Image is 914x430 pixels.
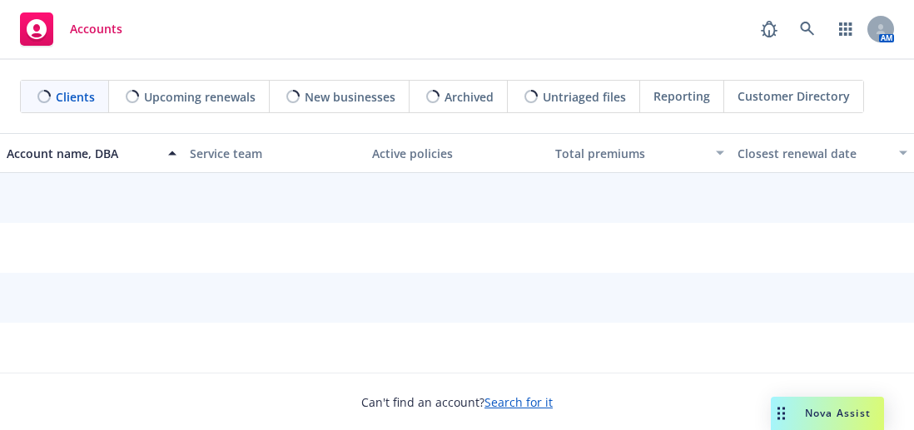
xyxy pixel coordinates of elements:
button: Nova Assist [771,397,884,430]
span: Clients [56,88,95,106]
span: Reporting [653,87,710,105]
button: Total premiums [549,133,732,173]
div: Account name, DBA [7,145,158,162]
span: Accounts [70,22,122,36]
span: Archived [445,88,494,106]
a: Accounts [13,6,129,52]
div: Closest renewal date [738,145,889,162]
a: Report a Bug [753,12,786,46]
button: Active policies [365,133,549,173]
a: Search [791,12,824,46]
a: Search for it [484,394,553,410]
div: Active policies [372,145,542,162]
a: Switch app [829,12,862,46]
div: Service team [190,145,360,162]
div: Total premiums [555,145,707,162]
span: Can't find an account? [361,393,553,411]
button: Service team [183,133,366,173]
span: Customer Directory [738,87,850,105]
div: Drag to move [771,397,792,430]
span: Nova Assist [805,406,871,420]
span: New businesses [305,88,395,106]
button: Closest renewal date [731,133,914,173]
span: Untriaged files [543,88,626,106]
span: Upcoming renewals [144,88,256,106]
